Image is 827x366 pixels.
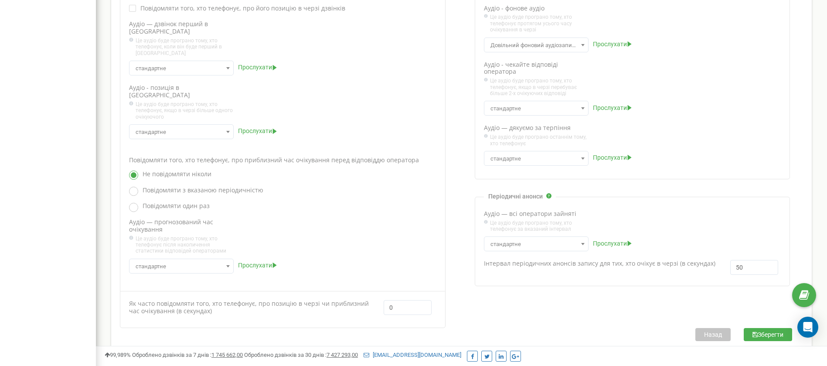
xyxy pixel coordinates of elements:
[129,21,234,35] label: Аудіо — дзвінок перший в [GEOGRAPHIC_DATA]
[484,101,589,116] span: стандартне
[132,62,231,75] span: стандартне
[129,259,234,274] span: стандартне
[364,352,461,358] a: [EMAIL_ADDRESS][DOMAIN_NAME]
[129,300,375,315] label: Як часто повідомляти того, хто телефонує, про позицію в черзі чи приблизний час очікування (в сек...
[484,260,721,267] label: Інтервал періодичних анонсів запису для тих, хто очікує в черзі (в секундах)
[593,154,633,161] a: Прослухати
[487,39,585,51] span: Довільний фоновий аудіозапис за замовчуванням
[484,38,589,52] span: Довільний фоновий аудіозапис за замовчуванням
[484,61,589,76] label: Аудіо - чекайте відповіді оператора
[238,127,272,135] span: Прослухати
[593,240,633,247] a: Прослухати
[129,124,234,139] span: стандартне
[129,219,234,233] label: Аудіо — прогнозований час очікування
[132,352,243,358] span: Оброблено дзвінків за 7 днів :
[593,41,627,48] span: Прослухати
[129,61,234,75] span: стандартне
[238,262,278,269] a: Прослухати
[484,236,589,251] span: стандартне
[138,171,384,178] label: Не повідомляти ніколи
[490,220,588,233] span: Це аудіо буде програно тому, хто телефонує за вказаний інтервал
[136,236,234,254] span: Це аудіо буде програно тому, хто телефонує після накопичення статистики відповідей операторами
[105,352,131,358] span: 99,989%
[136,38,234,56] span: Це аудіо буде програно тому, хто телефонує, коли він буде перший в [GEOGRAPHIC_DATA]
[490,78,588,96] span: Це аудіо буде програно тому, хто телефонує, якщо в черзі перебуває більше 2-х очікуючих відповіді
[238,262,272,269] span: Прослухати
[136,101,234,120] span: Це аудіо буде програно тому, хто телефонує, якщо в черзі більше одного очікуючого
[593,240,627,247] span: Прослухати
[593,104,633,112] a: Прослухати
[238,64,272,71] span: Прослухати
[487,238,585,250] span: стандартне
[484,210,589,218] label: Аудіо — всі оператори зайняті
[484,151,589,166] span: стандартне
[593,104,627,112] span: Прослухати
[487,153,585,165] span: стандартне
[238,127,278,135] a: Прослухати
[238,64,278,71] a: Прослухати
[487,103,585,115] span: стандартне
[490,134,588,147] span: Це аудіо буде програно останнім тому, хто телефонує
[140,5,436,12] label: Повідомляти того, хто телефонує, про його позицію в черзі дзвінків
[132,260,231,273] span: стандартне
[132,126,231,138] span: стандартне
[744,328,792,341] button: Зберегти
[490,14,588,33] span: Це аудіо буде програно тому, хто телефонує протягом усього часу очікування в черзі
[695,328,731,341] button: Назад
[244,352,358,358] span: Оброблено дзвінків за 30 днів :
[138,187,384,194] label: Повідомляти з вказаною періодичністю
[129,157,436,164] label: Повідомляти того, хто телефонує, про приблизний час очікування перед відповіддю оператора
[129,84,234,99] label: Аудіо - позиція в [GEOGRAPHIC_DATA]
[484,5,589,12] label: Аудіо - фонове аудіо
[484,124,589,132] label: Аудіо — дякуємо за терпіння
[327,352,358,358] u: 7 427 293,00
[138,202,384,210] label: Повідомляти один раз
[488,193,543,200] p: Періодичні анонси
[797,317,818,338] div: Open Intercom Messenger
[593,41,633,48] a: Прослухати
[211,352,243,358] u: 1 745 662,00
[593,154,627,161] span: Прослухати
